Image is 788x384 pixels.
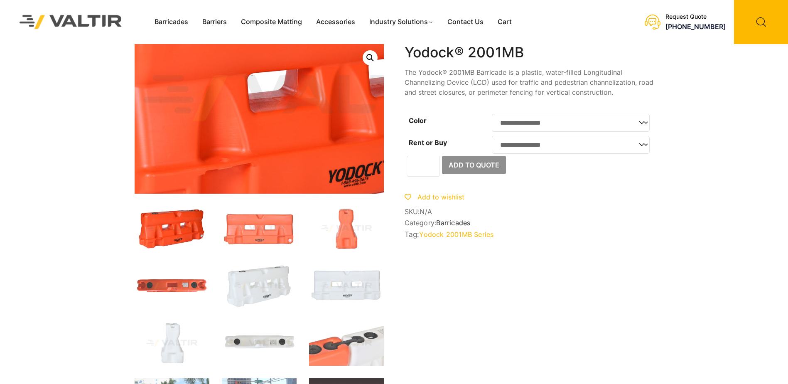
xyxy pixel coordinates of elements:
label: Rent or Buy [409,138,447,147]
a: Barricades [436,219,470,227]
h1: Yodock® 2001MB [405,44,654,61]
span: SKU: [405,208,654,216]
img: 2001MB_Nat_Top.jpg [222,321,297,366]
a: Barricades [147,16,195,28]
input: Product quantity [407,156,440,177]
a: Composite Matting [234,16,309,28]
a: Barriers [195,16,234,28]
img: Valtir Rentals [9,4,133,39]
a: Accessories [309,16,362,28]
a: Add to wishlist [405,193,464,201]
p: The Yodock® 2001MB Barricade is a plastic, water-filled Longitudinal Channelizing Device (LCD) us... [405,67,654,97]
button: Add to Quote [442,156,506,174]
img: 2001MB_Org_Front.jpg [222,206,297,251]
img: 2001MB_Nat_Side.jpg [135,321,209,366]
a: Yodock 2001MB Series [419,230,493,239]
label: Color [409,116,427,125]
a: Contact Us [440,16,491,28]
a: Industry Solutions [362,16,441,28]
div: Request Quote [665,13,726,20]
img: 2001MB_Nat_3Q.jpg [222,263,297,308]
img: 2001MB_Nat_Front.jpg [309,263,384,308]
span: Category: [405,219,654,227]
img: 2001MB_Org_3Q.jpg [135,206,209,251]
a: Cart [491,16,519,28]
span: N/A [420,207,432,216]
img: 2001MB_Xtra2.jpg [309,321,384,366]
a: [PHONE_NUMBER] [665,22,726,31]
span: Add to wishlist [417,193,464,201]
img: 2001MB_Org_Top.jpg [135,263,209,308]
img: 2001MB_Org_Side.jpg [309,206,384,251]
span: Tag: [405,230,654,239]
